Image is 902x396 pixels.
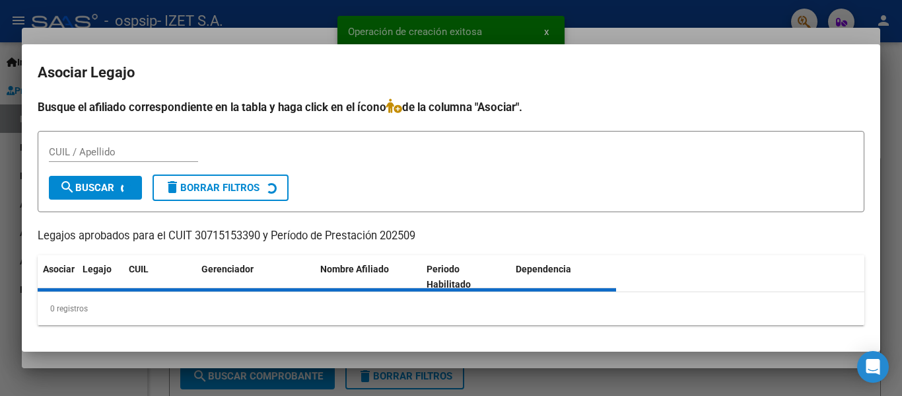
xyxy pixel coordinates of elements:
span: Nombre Afiliado [320,264,389,274]
mat-icon: search [59,179,75,195]
button: Buscar [49,176,142,200]
span: Borrar Filtros [164,182,260,194]
span: Gerenciador [201,264,254,274]
span: Legajo [83,264,112,274]
span: Asociar [43,264,75,274]
span: Periodo Habilitado [427,264,471,290]
div: 0 registros [38,292,864,325]
datatable-header-cell: Periodo Habilitado [421,255,510,299]
datatable-header-cell: Dependencia [510,255,617,299]
datatable-header-cell: CUIL [123,255,196,299]
p: Legajos aprobados para el CUIT 30715153390 y Período de Prestación 202509 [38,228,864,245]
datatable-header-cell: Asociar [38,255,77,299]
datatable-header-cell: Nombre Afiliado [315,255,421,299]
datatable-header-cell: Gerenciador [196,255,315,299]
h4: Busque el afiliado correspondiente en la tabla y haga click en el ícono de la columna "Asociar". [38,99,864,116]
mat-icon: delete [164,179,180,195]
span: Buscar [59,182,114,194]
div: Open Intercom Messenger [857,351,889,383]
datatable-header-cell: Legajo [77,255,123,299]
h2: Asociar Legajo [38,60,864,85]
span: CUIL [129,264,149,274]
span: Dependencia [516,264,571,274]
button: Borrar Filtros [153,175,289,201]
